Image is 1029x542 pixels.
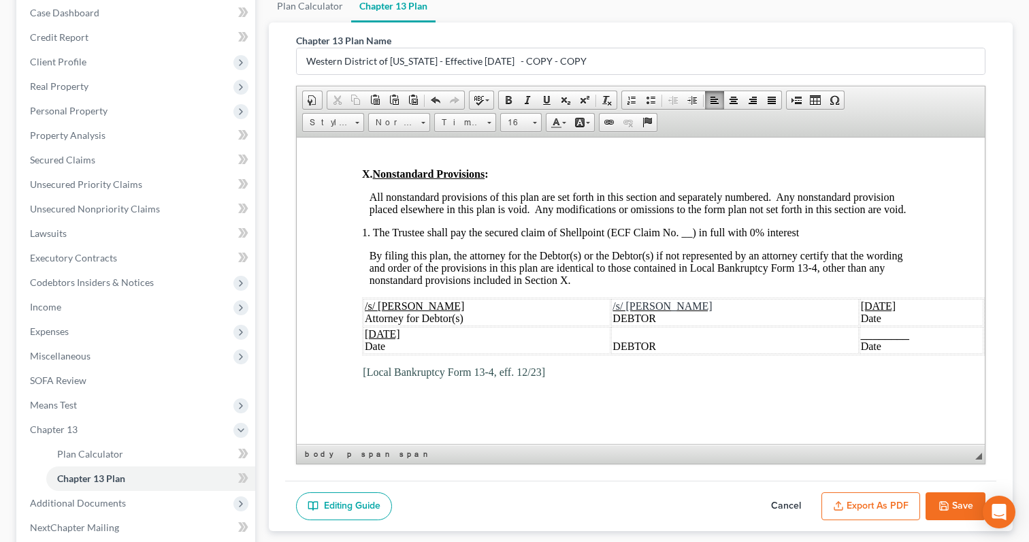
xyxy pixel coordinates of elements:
span: Codebtors Insiders & Notices [30,276,154,288]
a: Credit Report [19,25,255,50]
a: Editing Guide [296,492,392,521]
a: p element [344,447,357,461]
button: Save [926,492,985,521]
span: [DATE] [564,163,600,174]
a: Cut [327,91,346,109]
a: Spell Checker [470,91,493,109]
span: Normal [369,114,416,131]
a: Times New Roman [434,113,496,132]
span: Unsecured Priority Claims [30,178,142,190]
a: Text Color [546,114,570,131]
a: Document Properties [303,91,322,109]
span: Real Property [30,80,88,92]
span: Miscellaneous [30,350,91,362]
span: [DATE] [68,191,103,202]
a: Background Color [570,114,594,131]
span: [Local Bankruptcy Form 13-4, eff. 12/23] [66,229,248,240]
span: Secured Claims [30,154,95,165]
span: Plan Calculator [57,448,123,460]
a: Copy [346,91,365,109]
span: Chapter 13 [30,424,78,435]
span: Case Dashboard [30,7,99,18]
span: Additional Documents [30,497,126,509]
a: Insert Special Character [825,91,844,109]
a: Center [724,91,743,109]
a: Paste as plain text [385,91,404,109]
a: Subscript [556,91,575,109]
iframe: Rich Text Editor, document-ckeditor [297,138,985,444]
a: Italic [518,91,537,109]
span: Means Test [30,399,77,411]
a: Normal [368,113,430,132]
a: Unlink [619,114,638,131]
a: Align Right [743,91,762,109]
a: Underline [537,91,556,109]
a: body element [302,447,343,461]
span: DEBTOR [316,175,359,187]
a: Insert/Remove Numbered List [622,91,641,109]
a: Increase Indent [683,91,702,109]
a: Link [600,114,619,131]
span: Credit Report [30,31,88,43]
span: Income [30,301,61,313]
a: Table [806,91,825,109]
span: 16 [501,114,528,131]
div: Open Intercom Messenger [983,496,1015,528]
span: SOFA Review [30,374,86,386]
a: Property Analysis [19,123,255,148]
span: Unsecured Nonpriority Claims [30,203,160,214]
a: Executory Contracts [19,246,255,270]
a: Chapter 13 Plan [46,466,255,491]
span: Expenses [30,325,69,337]
a: Insert Page Break for Printing [787,91,806,109]
a: Bold [499,91,518,109]
button: Export as PDF [821,492,920,521]
span: Personal Property [30,105,108,116]
span: Property Analysis [30,129,105,141]
a: Paste from Word [404,91,423,109]
a: span element [397,447,434,461]
button: Cancel [756,492,816,521]
span: NextChapter Mailing [30,522,119,533]
a: Paste [365,91,385,109]
a: Secured Claims [19,148,255,172]
a: Superscript [575,91,594,109]
a: Remove Format [598,91,617,109]
span: ________ [564,191,612,202]
span: Resize [975,453,982,460]
a: span element [359,447,395,461]
a: Align Left [705,91,724,109]
a: Decrease Indent [664,91,683,109]
a: Unsecured Priority Claims [19,172,255,197]
a: NextChapter Mailing [19,515,255,540]
a: Lawsuits [19,221,255,246]
a: Case Dashboard [19,1,255,25]
a: 16 [500,113,542,132]
span: Styles [303,114,350,131]
a: Redo [445,91,464,109]
a: Justify [762,91,781,109]
a: Styles [302,113,364,132]
span: Date [564,175,585,187]
label: Chapter 13 Plan Name [296,33,391,48]
a: Insert/Remove Bulleted List [641,91,660,109]
a: SOFA Review [19,368,255,393]
a: Anchor [638,114,657,131]
a: Plan Calculator [46,442,255,466]
span: Lawsuits [30,227,67,239]
span: Chapter 13 Plan [57,473,125,484]
span: Executory Contracts [30,252,117,264]
a: Undo [426,91,445,109]
span: DEBTOR [316,203,359,214]
span: Date [564,203,585,214]
span: /s/ [PERSON_NAME] [316,163,415,174]
span: Client Profile [30,56,86,67]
